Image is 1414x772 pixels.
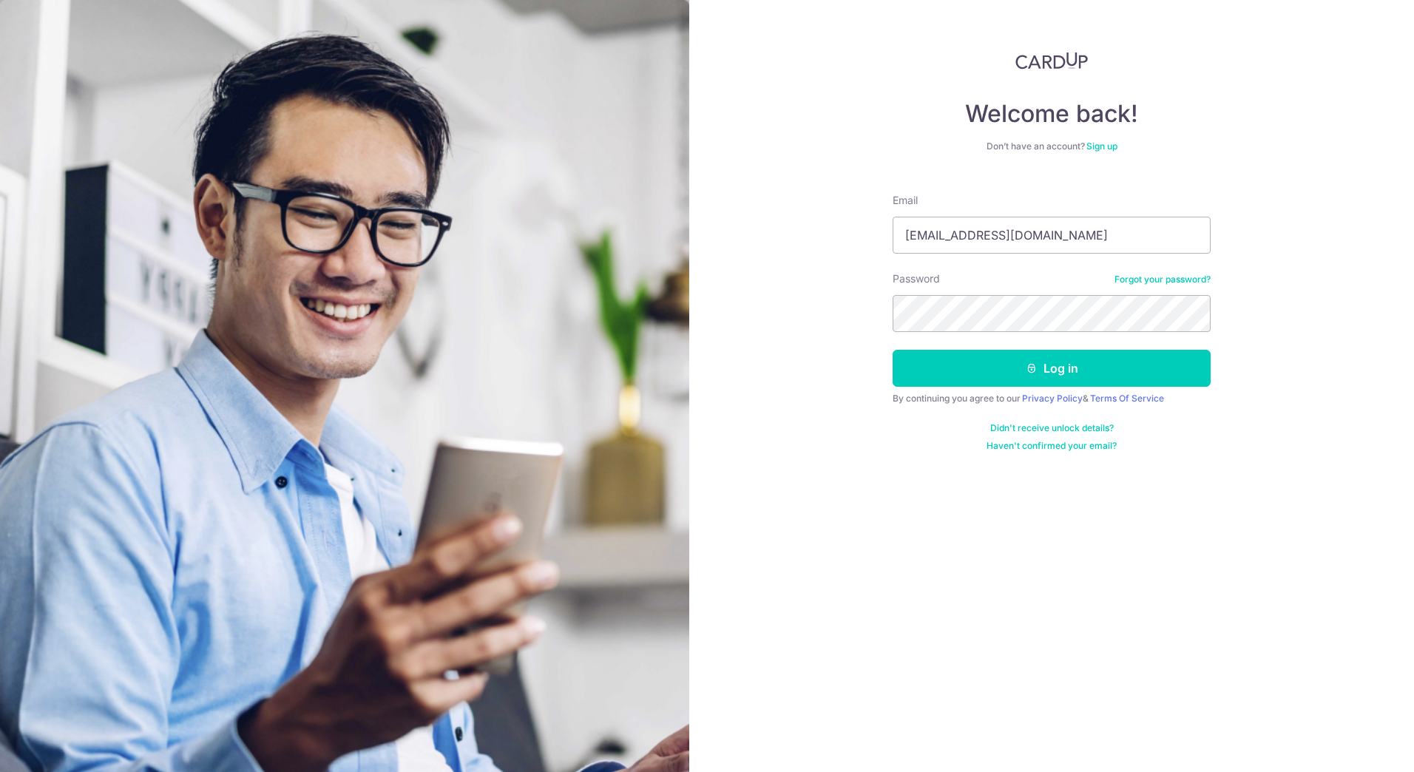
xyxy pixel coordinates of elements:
[893,99,1211,129] h4: Welcome back!
[893,140,1211,152] div: Don’t have an account?
[990,422,1114,434] a: Didn't receive unlock details?
[1086,140,1117,152] a: Sign up
[893,271,940,286] label: Password
[893,393,1211,404] div: By continuing you agree to our &
[1022,393,1083,404] a: Privacy Policy
[987,440,1117,452] a: Haven't confirmed your email?
[1090,393,1164,404] a: Terms Of Service
[1114,274,1211,285] a: Forgot your password?
[893,193,918,208] label: Email
[1015,52,1088,70] img: CardUp Logo
[893,217,1211,254] input: Enter your Email
[893,350,1211,387] button: Log in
